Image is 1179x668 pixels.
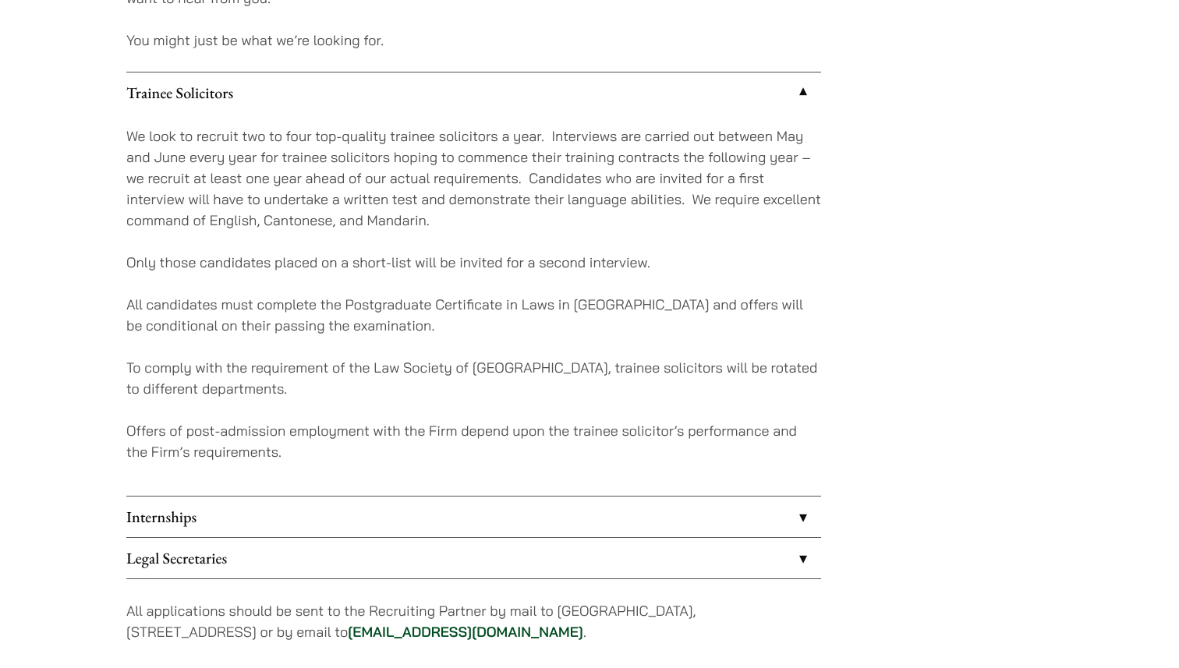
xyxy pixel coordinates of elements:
[126,497,821,537] a: Internships
[126,30,821,51] p: You might just be what we’re looking for.
[126,252,821,273] p: Only those candidates placed on a short-list will be invited for a second interview.
[126,357,821,399] p: To comply with the requirement of the Law Society of [GEOGRAPHIC_DATA], trainee solicitors will b...
[126,125,821,231] p: We look to recruit two to four top-quality trainee solicitors a year. Interviews are carried out ...
[126,294,821,336] p: All candidates must complete the Postgraduate Certificate in Laws in [GEOGRAPHIC_DATA] and offers...
[126,113,821,496] div: Trainee Solicitors
[126,72,821,113] a: Trainee Solicitors
[126,420,821,462] p: Offers of post-admission employment with the Firm depend upon the trainee solicitor’s performance...
[126,600,821,642] p: All applications should be sent to the Recruiting Partner by mail to [GEOGRAPHIC_DATA], [STREET_A...
[126,538,821,578] a: Legal Secretaries
[348,623,583,641] a: [EMAIL_ADDRESS][DOMAIN_NAME]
